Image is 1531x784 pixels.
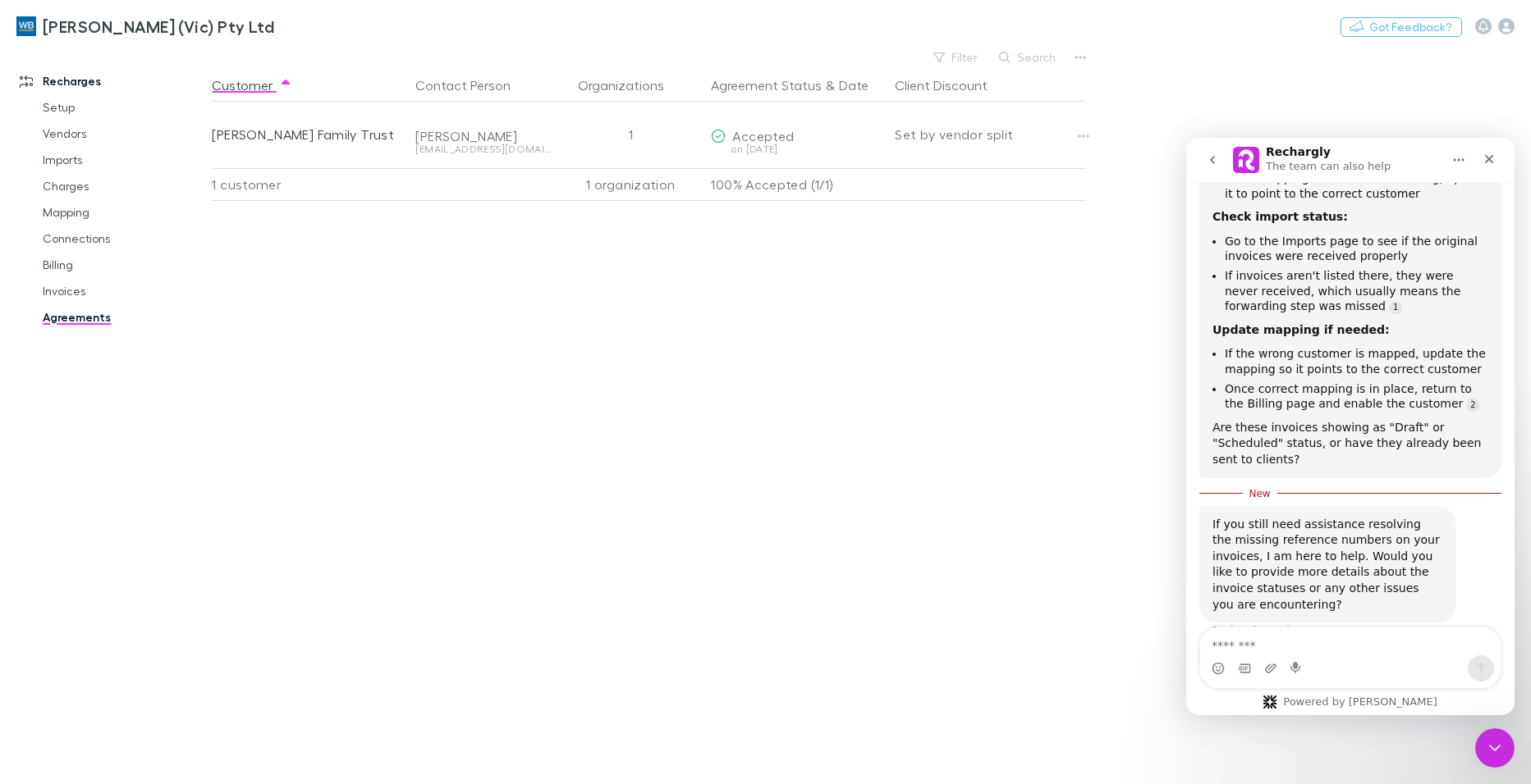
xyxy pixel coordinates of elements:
[26,121,221,147] a: Vendors
[711,69,882,102] div: &
[895,102,1085,167] div: Set by vendor split
[13,369,315,522] div: Rechargly says…
[1475,728,1515,768] iframe: Intercom live chat
[26,199,221,226] a: Mapping
[212,102,402,167] div: [PERSON_NAME] Family Trust
[39,96,302,126] li: Go to the Imports page to see if the original invoices were received properly
[839,69,869,102] button: Date
[26,173,221,199] a: Charges
[39,33,302,63] li: If the mapping is incorrect or missing, update it to point to the correct customer
[26,278,221,304] a: Invoices
[415,128,550,144] div: [PERSON_NAME]
[711,169,882,200] p: 100% Accepted (1/1)
[415,69,530,102] button: Contact Person
[26,72,162,85] b: Check import status:
[557,168,704,201] div: 1 organization
[991,48,1066,67] button: Search
[26,252,221,278] a: Billing
[557,102,704,167] div: 1
[711,144,882,154] div: on [DATE]
[16,16,36,36] img: William Buck (Vic) Pty Ltd's Logo
[39,130,302,176] li: If invoices aren't listed there, they were never received, which usually means the forwarding ste...
[203,163,216,176] a: Source reference 12749394:
[1341,17,1462,37] button: Got Feedback?
[415,144,550,154] div: [EMAIL_ADDRESS][DOMAIN_NAME]
[13,369,269,485] div: If you still need assistance resolving the missing reference numbers on your invoices, I am here ...
[925,48,988,67] button: Filter
[26,147,221,173] a: Imports
[25,524,39,537] button: Emoji picker
[26,282,302,330] div: Are these invoices showing as "Draft" or "Scheduled" status, or have they already been sent to cl...
[78,524,91,537] button: Upload attachment
[280,261,293,274] a: Source reference 12851623:
[26,185,204,198] b: Update mapping if needed:
[732,128,794,144] span: Accepted
[1186,138,1515,715] iframe: Intercom live chat
[26,304,221,330] a: Agreements
[39,244,302,274] li: Once correct mapping is in place, return to the Billing page and enable the customer
[26,226,221,252] a: Connections
[3,68,221,94] a: Recharges
[282,517,308,544] button: Send a message…
[104,524,117,537] button: Start recording
[43,16,274,36] h3: [PERSON_NAME] (Vic) Pty Ltd
[52,524,65,537] button: Gif picker
[711,69,822,102] button: Agreement Status
[39,208,302,239] li: If the wrong customer is mapped, update the mapping so it points to the correct customer
[26,94,221,121] a: Setup
[14,490,314,517] textarea: Message…
[7,7,284,46] a: [PERSON_NAME] (Vic) Pty Ltd
[26,379,256,476] div: If you still need assistance resolving the missing reference numbers on your invoices, I am here ...
[895,69,1007,102] button: Client Discount
[212,168,409,201] div: 1 customer
[13,355,315,356] div: New messages divider
[578,69,684,102] button: Organizations
[212,69,292,102] button: Customer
